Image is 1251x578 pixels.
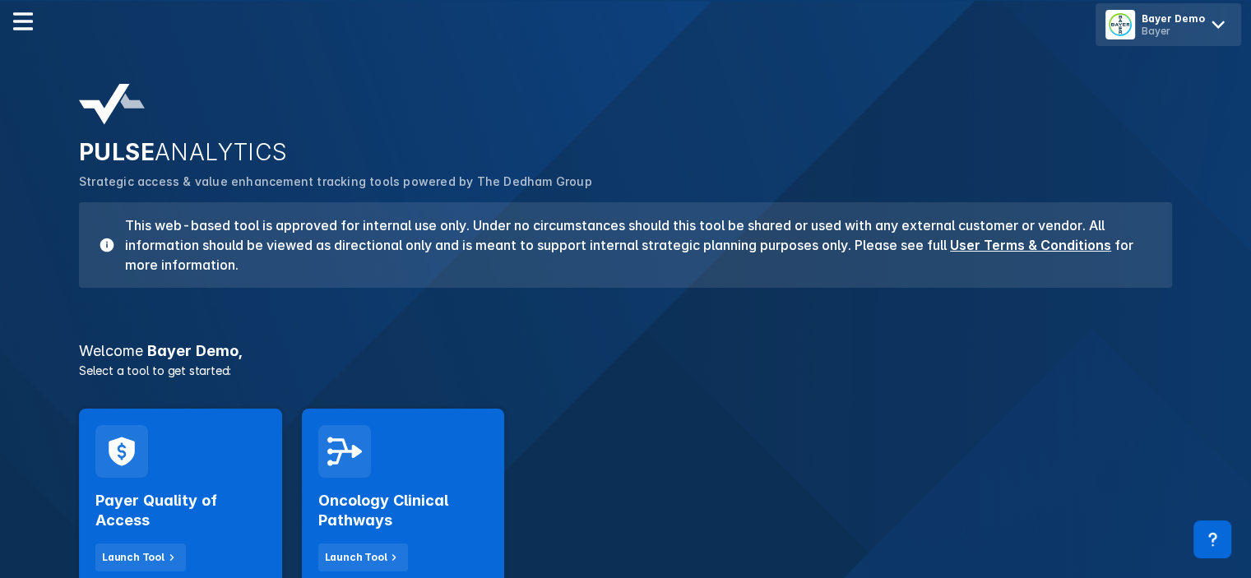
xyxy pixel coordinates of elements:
[79,173,1172,191] p: Strategic access & value enhancement tracking tools powered by The Dedham Group
[325,550,387,565] div: Launch Tool
[115,215,1152,275] h3: This web-based tool is approved for internal use only. Under no circumstances should this tool be...
[13,12,33,31] img: menu--horizontal.svg
[155,138,288,166] span: ANALYTICS
[69,344,1182,358] h3: Bayer Demo ,
[1142,12,1205,25] div: Bayer Demo
[1109,13,1132,36] img: menu button
[950,237,1111,253] a: User Terms & Conditions
[79,342,143,359] span: Welcome
[79,138,1172,166] h2: PULSE
[102,550,164,565] div: Launch Tool
[318,491,489,530] h2: Oncology Clinical Pathways
[95,491,266,530] h2: Payer Quality of Access
[1142,25,1205,37] div: Bayer
[69,362,1182,379] p: Select a tool to get started:
[95,543,186,571] button: Launch Tool
[1193,520,1231,558] div: Contact Support
[79,84,145,125] img: pulse-analytics-logo
[318,543,409,571] button: Launch Tool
